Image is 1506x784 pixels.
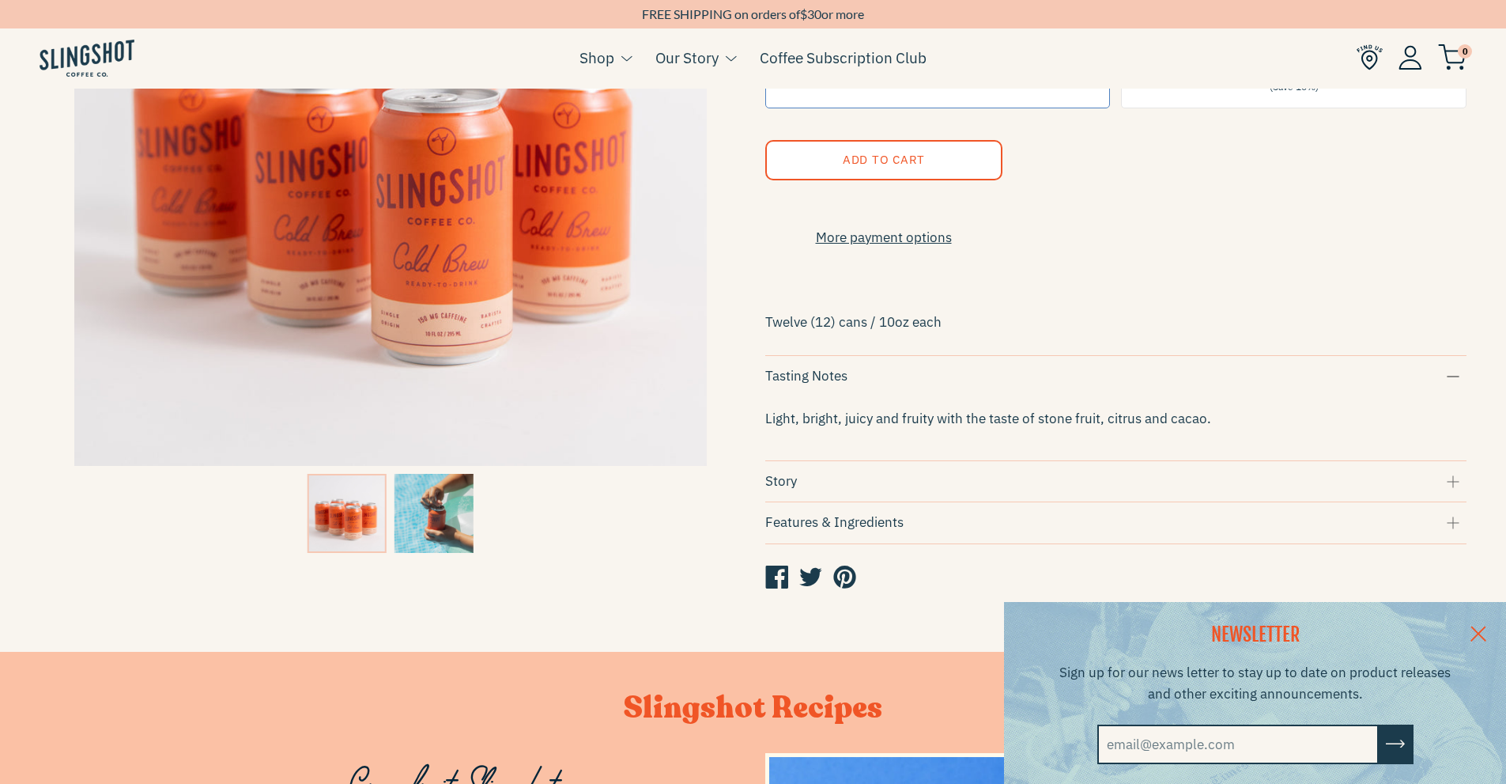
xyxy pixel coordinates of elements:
a: Coffee Subscription Club [760,46,927,70]
span: Add to Cart [842,152,924,167]
input: email@example.com [1097,725,1379,764]
img: Cold Brew Six-Pack [308,474,387,553]
img: cart [1438,44,1466,70]
span: 0 [1458,44,1472,59]
h2: NEWSLETTER [1058,622,1453,649]
a: More payment options [765,227,1002,248]
p: Sign up for our news letter to stay up to date on product releases and other exciting announcements. [1058,662,1453,705]
a: Our Story [655,46,719,70]
a: Shop [579,46,614,70]
div: Features & Ingredients [765,512,1467,533]
a: 0 [1438,48,1466,67]
div: Story [765,471,1467,492]
span: 30 [807,6,821,21]
button: Add to Cart [765,140,1002,180]
p: Twelve (12) cans / 10oz each [765,309,1467,335]
img: Cold Brew Six-Pack [394,474,474,553]
span: (Save 10%) [1270,81,1319,93]
img: Find Us [1357,44,1383,70]
img: Account [1398,45,1422,70]
span: $ [800,6,807,21]
div: Tasting Notes [765,365,1467,387]
span: Light, bright, juicy and fruity with the taste of stone fruit, citrus and cacao. [765,410,1211,427]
